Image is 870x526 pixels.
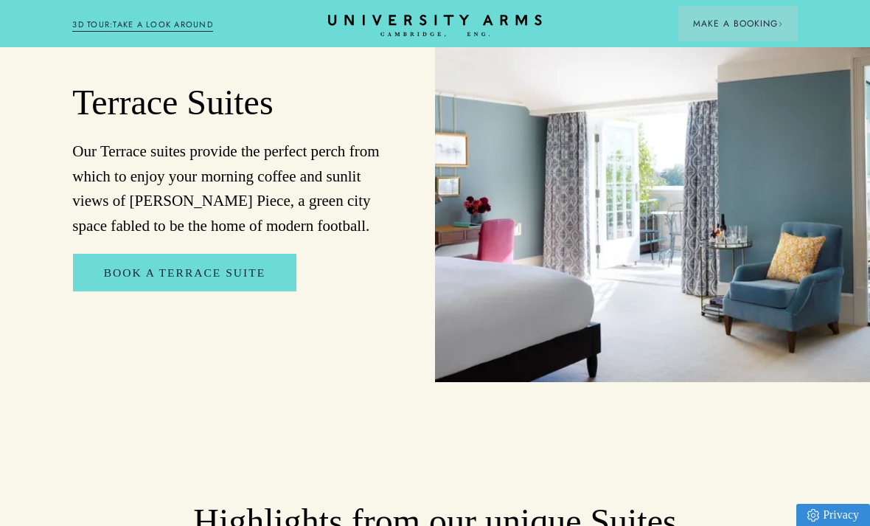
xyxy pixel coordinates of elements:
[72,139,391,239] p: Our Terrace suites provide the perfect perch from which to enjoy your morning coffee and sunlit v...
[72,81,391,125] h2: Terrace Suites
[328,15,542,38] a: Home
[72,18,213,32] a: 3D TOUR:TAKE A LOOK AROUND
[778,21,783,27] img: Arrow icon
[73,254,296,291] a: Book a Terrace Suite
[796,504,870,526] a: Privacy
[807,509,819,522] img: Privacy
[678,6,798,41] button: Make a BookingArrow icon
[693,17,783,30] span: Make a Booking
